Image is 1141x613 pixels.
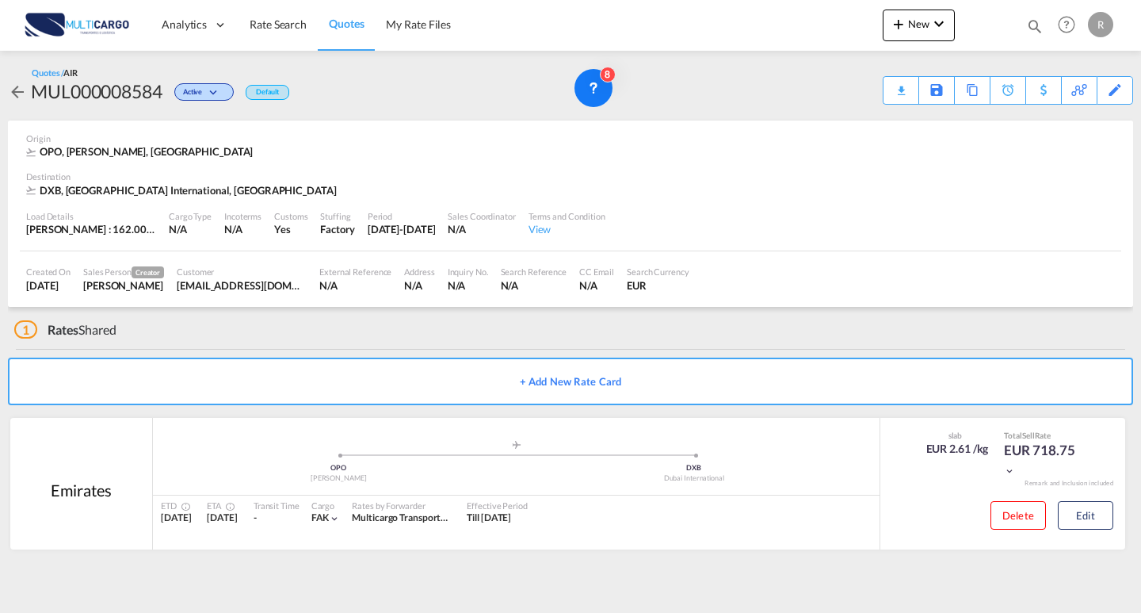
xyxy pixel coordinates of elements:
[319,278,391,293] div: N/A
[83,266,164,278] div: Sales Person
[352,511,494,523] span: Multicargo Transportes e Logistica
[206,89,225,98] md-icon: icon-chevron-down
[529,210,605,222] div: Terms and Condition
[169,210,212,222] div: Cargo Type
[63,67,78,78] span: AIR
[246,85,289,100] div: Default
[467,511,511,525] div: Till 12 Oct 2025
[352,500,451,511] div: Rates by Forwarder
[26,278,71,293] div: 25 Sep 2025
[517,463,872,473] div: DXB
[368,222,436,236] div: 12 Oct 2025
[1026,17,1044,35] md-icon: icon-magnify
[919,77,954,104] div: Save As Template
[467,500,527,511] div: Effective Period
[274,222,307,236] div: Yes
[404,278,434,293] div: N/A
[250,17,307,31] span: Rate Search
[26,210,156,222] div: Load Details
[891,79,910,91] md-icon: icon-download
[1004,465,1015,477] md-icon: icon-chevron-down
[891,77,910,91] div: Quote PDF is not available at this time
[1058,501,1113,530] button: Edit
[26,222,156,236] div: [PERSON_NAME] : 162.00 KG | Volumetric Wt : 275.00 KG
[627,266,689,278] div: Search Currency
[48,322,79,337] span: Rates
[8,358,1133,405] button: + Add New Rate Card
[8,79,31,104] div: icon-arrow-left
[1053,11,1088,40] div: Help
[922,430,989,441] div: slab
[31,79,162,104] div: MUL000008584
[24,7,131,43] img: 82db67801a5411eeacfdbd8acfa81e61.png
[161,473,517,484] div: [PERSON_NAME]
[161,463,517,473] div: OPO
[467,511,511,523] span: Till [DATE]
[311,511,330,523] span: FAK
[990,501,1046,530] button: Delete
[26,170,1115,182] div: Destination
[224,210,261,222] div: Incoterms
[221,502,231,511] md-icon: Estimated Time Of Arrival
[207,500,237,511] div: ETA
[1026,17,1044,41] div: icon-magnify
[883,10,955,41] button: icon-plus 400-fgNewicon-chevron-down
[26,183,341,197] div: DXB, Dubai International, Europe
[83,278,164,293] div: Ricardo Macedo
[579,266,614,278] div: CC Email
[501,266,567,278] div: Search Reference
[40,145,253,158] span: OPO, [PERSON_NAME], [GEOGRAPHIC_DATA]
[448,266,488,278] div: Inquiry No.
[224,222,242,236] div: N/A
[529,222,605,236] div: View
[448,222,515,236] div: N/A
[1013,479,1125,488] div: Remark and Inclusion included
[329,513,340,524] md-icon: icon-chevron-down
[274,210,307,222] div: Customs
[177,502,186,511] md-icon: Estimated Time Of Departure
[132,266,164,278] span: Creator
[254,511,300,525] div: -
[507,441,526,449] md-icon: assets/icons/custom/roll-o-plane.svg
[926,441,989,457] div: EUR 2.61 /kg
[162,79,238,104] div: Change Status Here
[1004,430,1083,441] div: Total Rate
[889,17,948,30] span: New
[254,500,300,511] div: Transit Time
[207,511,237,523] span: [DATE]
[1088,12,1113,37] div: R
[320,222,354,236] div: Factory Stuffing
[177,266,307,278] div: Customer
[517,473,872,484] div: Dubai International
[386,17,451,31] span: My Rate Files
[579,278,614,293] div: N/A
[319,266,391,278] div: External Reference
[32,67,78,79] div: Quotes /AIR
[26,266,71,278] div: Created On
[1053,11,1080,38] span: Help
[929,14,948,33] md-icon: icon-chevron-down
[448,210,515,222] div: Sales Coordinator
[1022,431,1035,440] span: Sell
[161,511,191,523] span: [DATE]
[352,511,451,525] div: Multicargo Transportes e Logistica
[161,500,191,511] div: ETD
[169,222,212,236] div: N/A
[14,321,116,339] div: Shared
[14,320,37,339] span: 1
[177,278,307,293] div: amigos.cs5@amigoslogistics.com amigos.cs5@amigoslogistics.com
[368,210,436,222] div: Period
[404,266,434,278] div: Address
[51,479,111,501] div: Emirates
[8,82,27,102] md-icon: icon-arrow-left
[26,144,257,159] div: OPO, Francisco de Sá Carneiro, Europe
[448,278,488,293] div: N/A
[320,210,354,222] div: Stuffing
[174,83,234,101] div: Change Status Here
[329,17,364,30] span: Quotes
[627,278,689,293] div: EUR
[1004,441,1083,479] div: EUR 718.75
[311,500,341,511] div: Cargo
[501,278,567,293] div: N/A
